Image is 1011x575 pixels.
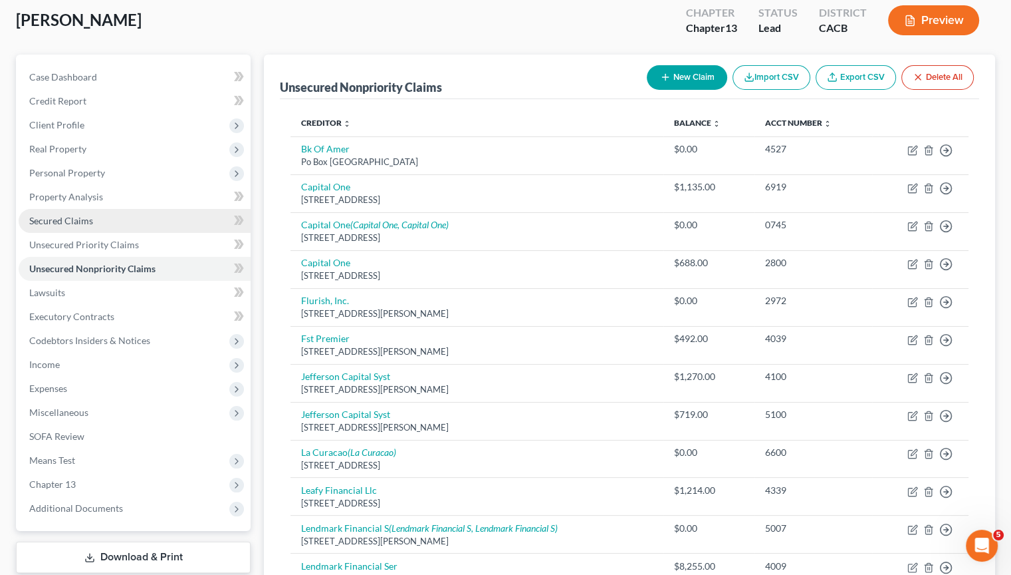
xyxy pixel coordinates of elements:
[29,119,84,130] span: Client Profile
[765,560,861,573] div: 4009
[674,118,721,128] a: Balance unfold_more
[674,218,744,232] div: $0.00
[301,409,390,420] a: Jefferson Capital Syst
[758,21,798,36] div: Lead
[301,447,396,458] a: La Curacao(La Curacao)
[29,455,75,466] span: Means Test
[29,383,67,394] span: Expenses
[29,287,65,298] span: Lawsuits
[765,218,861,232] div: 0745
[301,371,390,382] a: Jefferson Capital Syst
[19,65,251,89] a: Case Dashboard
[29,335,150,346] span: Codebtors Insiders & Notices
[765,180,861,194] div: 6919
[389,522,558,534] i: (Lendmark Financial S, Lendmark Financial S)
[765,332,861,345] div: 4039
[19,257,251,281] a: Unsecured Nonpriority Claims
[348,447,396,458] i: (La Curacao)
[647,65,727,90] button: New Claim
[765,142,861,156] div: 4527
[888,5,979,35] button: Preview
[765,256,861,270] div: 2800
[765,408,861,421] div: 5100
[29,239,139,250] span: Unsecured Priority Claims
[29,263,156,274] span: Unsecured Nonpriority Claims
[301,560,397,572] a: Lendmark Financial Ser
[301,421,653,434] div: [STREET_ADDRESS][PERSON_NAME]
[19,233,251,257] a: Unsecured Priority Claims
[19,209,251,233] a: Secured Claims
[765,522,861,535] div: 5007
[301,156,653,168] div: Po Box [GEOGRAPHIC_DATA]
[301,345,653,358] div: [STREET_ADDRESS][PERSON_NAME]
[29,407,88,418] span: Miscellaneous
[732,65,810,90] button: Import CSV
[301,307,653,320] div: [STREET_ADDRESS][PERSON_NAME]
[674,446,744,459] div: $0.00
[301,497,653,510] div: [STREET_ADDRESS]
[901,65,974,90] button: Delete All
[674,294,744,307] div: $0.00
[686,21,737,36] div: Chapter
[29,502,123,514] span: Additional Documents
[29,95,86,106] span: Credit Report
[301,118,351,128] a: Creditor unfold_more
[765,118,832,128] a: Acct Number unfold_more
[301,383,653,396] div: [STREET_ADDRESS][PERSON_NAME]
[674,180,744,194] div: $1,135.00
[816,65,896,90] a: Export CSV
[765,484,861,497] div: 4339
[29,191,103,202] span: Property Analysis
[16,10,142,29] span: [PERSON_NAME]
[686,5,737,21] div: Chapter
[301,232,653,244] div: [STREET_ADDRESS]
[301,219,449,230] a: Capital One(Capital One, Capital One)
[301,270,653,282] div: [STREET_ADDRESS]
[29,71,97,83] span: Case Dashboard
[301,295,349,306] a: Flurish, Inc.
[19,305,251,329] a: Executory Contracts
[301,522,558,534] a: Lendmark Financial S(Lendmark Financial S, Lendmark Financial S)
[674,522,744,535] div: $0.00
[725,21,737,34] span: 13
[819,21,867,36] div: CACB
[301,194,653,206] div: [STREET_ADDRESS]
[19,281,251,305] a: Lawsuits
[16,542,251,573] a: Download & Print
[280,79,442,95] div: Unsecured Nonpriority Claims
[343,120,351,128] i: unfold_more
[674,560,744,573] div: $8,255.00
[301,484,377,496] a: Leafy Financial Llc
[29,359,60,370] span: Income
[674,408,744,421] div: $719.00
[19,185,251,209] a: Property Analysis
[674,370,744,383] div: $1,270.00
[966,530,998,562] iframe: Intercom live chat
[301,535,653,548] div: [STREET_ADDRESS][PERSON_NAME]
[301,333,350,344] a: Fst Premier
[301,143,350,154] a: Bk Of Amer
[674,332,744,345] div: $492.00
[19,89,251,113] a: Credit Report
[29,143,86,154] span: Real Property
[350,219,449,230] i: (Capital One, Capital One)
[301,181,350,192] a: Capital One
[19,425,251,449] a: SOFA Review
[765,294,861,307] div: 2972
[713,120,721,128] i: unfold_more
[824,120,832,128] i: unfold_more
[29,431,84,442] span: SOFA Review
[29,311,114,322] span: Executory Contracts
[765,370,861,383] div: 4100
[758,5,798,21] div: Status
[29,479,76,490] span: Chapter 13
[301,257,350,268] a: Capital One
[765,446,861,459] div: 6600
[674,484,744,497] div: $1,214.00
[301,459,653,472] div: [STREET_ADDRESS]
[993,530,1004,540] span: 5
[29,167,105,178] span: Personal Property
[674,256,744,270] div: $688.00
[29,215,93,226] span: Secured Claims
[819,5,867,21] div: District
